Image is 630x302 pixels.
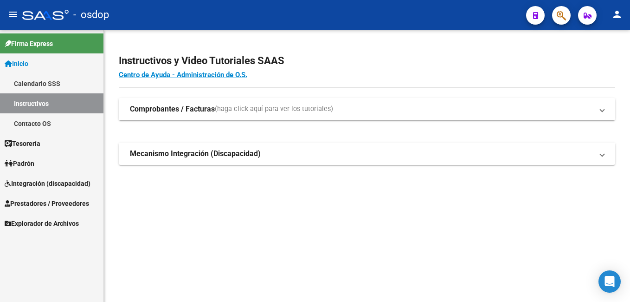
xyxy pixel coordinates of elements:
span: Inicio [5,59,28,69]
span: Padrón [5,158,34,169]
a: Centro de Ayuda - Administración de O.S. [119,71,247,79]
span: Firma Express [5,39,53,49]
span: Prestadores / Proveedores [5,198,89,209]
strong: Mecanismo Integración (Discapacidad) [130,149,261,159]
mat-icon: person [611,9,623,20]
mat-expansion-panel-header: Comprobantes / Facturas(haga click aquí para ver los tutoriales) [119,98,615,120]
div: Open Intercom Messenger [598,270,621,293]
mat-icon: menu [7,9,19,20]
mat-expansion-panel-header: Mecanismo Integración (Discapacidad) [119,143,615,165]
span: Explorador de Archivos [5,218,79,229]
span: - osdop [73,5,109,25]
strong: Comprobantes / Facturas [130,104,215,114]
span: Integración (discapacidad) [5,178,90,189]
span: Tesorería [5,138,40,149]
span: (haga click aquí para ver los tutoriales) [215,104,333,114]
h2: Instructivos y Video Tutoriales SAAS [119,52,615,70]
